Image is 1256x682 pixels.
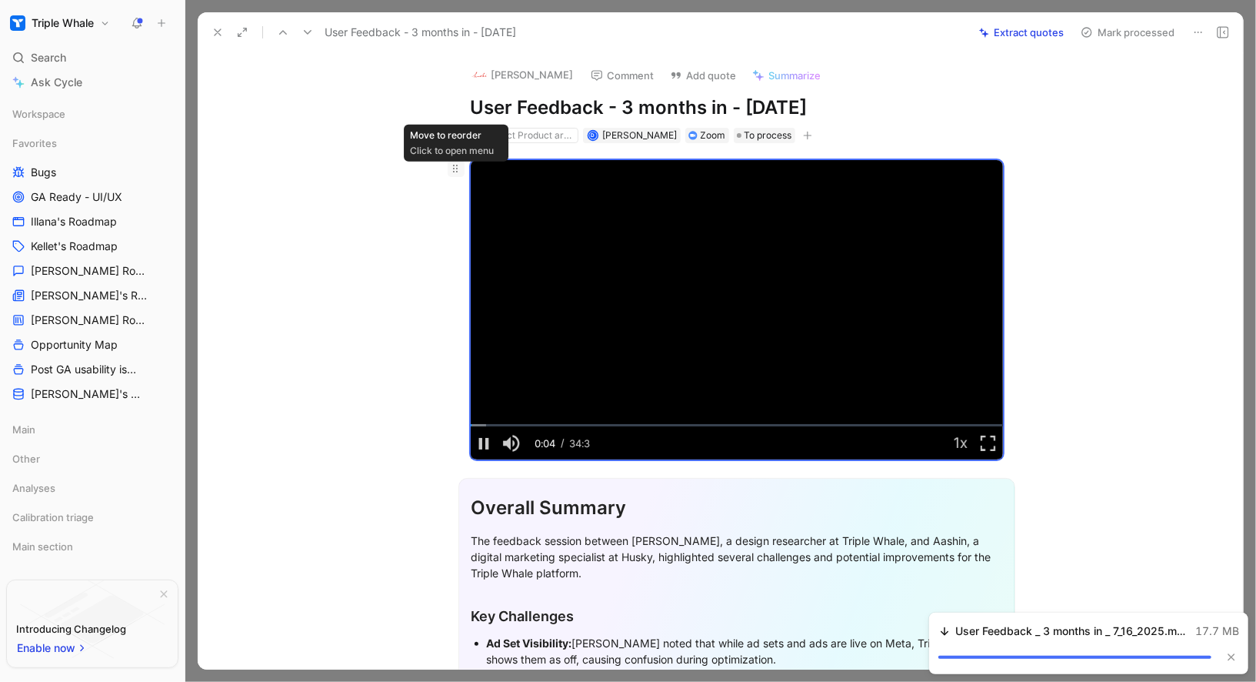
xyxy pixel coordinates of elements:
div: Analyses [6,476,178,500]
a: [PERSON_NAME]'s Roadmap [6,383,178,406]
a: Kellet's Roadmap [6,235,178,258]
span: [PERSON_NAME] [603,129,678,141]
span: Main [12,422,35,437]
button: View actions [157,239,172,254]
span: [PERSON_NAME] Roadmap [31,263,145,279]
a: [PERSON_NAME] Roadmap [6,259,178,282]
span: Favorites [12,135,57,151]
div: Overall Summary [471,494,1002,522]
span: Main section [12,539,73,554]
div: Main section [6,535,178,558]
div: Main [6,418,178,446]
button: Playback Rate [948,426,975,460]
a: Opportunity Map [6,333,178,356]
strong: Ad Set Visibility: [487,637,572,650]
span: 34:33 [570,437,591,483]
button: Triple WhaleTriple Whale [6,12,114,34]
button: View actions [163,313,178,328]
button: Add quote [663,65,744,86]
h1: Triple Whale [32,16,94,30]
span: [PERSON_NAME]'s Roadmap [31,386,146,402]
h1: User Feedback - 3 months in - [DATE] [471,95,1003,120]
button: Pause [471,426,498,460]
span: Enable now [17,639,77,657]
div: Favorites [6,132,178,155]
img: logo [471,67,487,82]
span: Other [12,451,40,466]
span: User Feedback - 3 months in - [DATE] [325,23,516,42]
span: / [561,436,565,449]
a: Ask Cycle [6,71,178,94]
span: 0:04 [535,437,555,450]
div: To process [734,128,795,143]
button: Extract quotes [972,22,1071,43]
button: Enable now [16,638,88,658]
a: GA Ready - UI/UX [6,186,178,209]
button: Mark processed [1074,22,1181,43]
button: logo[PERSON_NAME] [465,63,581,86]
span: Workspace [12,106,65,122]
a: [PERSON_NAME] Roadmap [6,309,178,332]
div: Calibration triage [6,506,178,529]
button: View actions [168,288,184,303]
button: Summarize [745,65,828,86]
a: Illana's Roadmap [6,210,178,233]
div: Progress Bar [471,424,1003,426]
div: Select Product areas [488,128,574,143]
div: Introducing Changelog [16,620,126,638]
img: bg-BLZuj68n.svg [20,580,165,659]
div: The feedback session between [PERSON_NAME], a design researcher at Triple Whale, and Aashin, a di... [471,533,1002,581]
div: Calibration triage [6,506,178,533]
span: Kellet's Roadmap [31,239,118,254]
span: Summarize [769,69,821,82]
span: 17.7 MB [1195,622,1239,640]
span: Illana's Roadmap [31,214,117,229]
div: Other [6,447,178,475]
img: Triple Whale [10,15,25,31]
span: Analyses [12,480,55,496]
div: [PERSON_NAME] noted that while ad sets and ads are live on Meta, Triple Whale shows them as off, ... [487,635,1002,667]
span: To process [745,128,792,143]
a: [PERSON_NAME]'s Roadmap [6,284,178,307]
div: Video Player [471,160,1003,460]
div: Zoom [701,128,726,143]
div: Main section [6,535,178,563]
span: Calibration triage [12,510,94,525]
div: Key Challenges [471,606,1002,627]
button: View actions [157,214,172,229]
a: Bugs [6,161,178,184]
button: Fullscreen [975,426,1003,460]
div: Other [6,447,178,470]
span: Ask Cycle [31,73,82,92]
span: Search [31,48,66,67]
div: Analyses [6,476,178,504]
button: Comment [584,65,661,86]
span: Post GA usability issues [31,362,141,377]
span: Opportunity Map [31,337,118,353]
button: Mute [498,426,526,460]
button: View actions [157,165,172,180]
div: Workspace [6,102,178,125]
div: Main [6,418,178,441]
span: User Feedback _ 3 months in _ 7_16_2025.mp4 [955,622,1188,640]
button: View actions [157,189,172,205]
button: View actions [165,386,180,402]
span: [PERSON_NAME]'s Roadmap [31,288,150,304]
button: View actions [157,337,172,353]
div: Search [6,46,178,69]
button: View actions [163,263,178,279]
span: Bugs [31,165,56,180]
span: [PERSON_NAME] Roadmap [31,313,145,328]
button: View actions [159,362,175,377]
div: D [588,132,597,140]
span: GA Ready - UI/UX [31,189,122,205]
a: Post GA usability issues [6,358,178,381]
